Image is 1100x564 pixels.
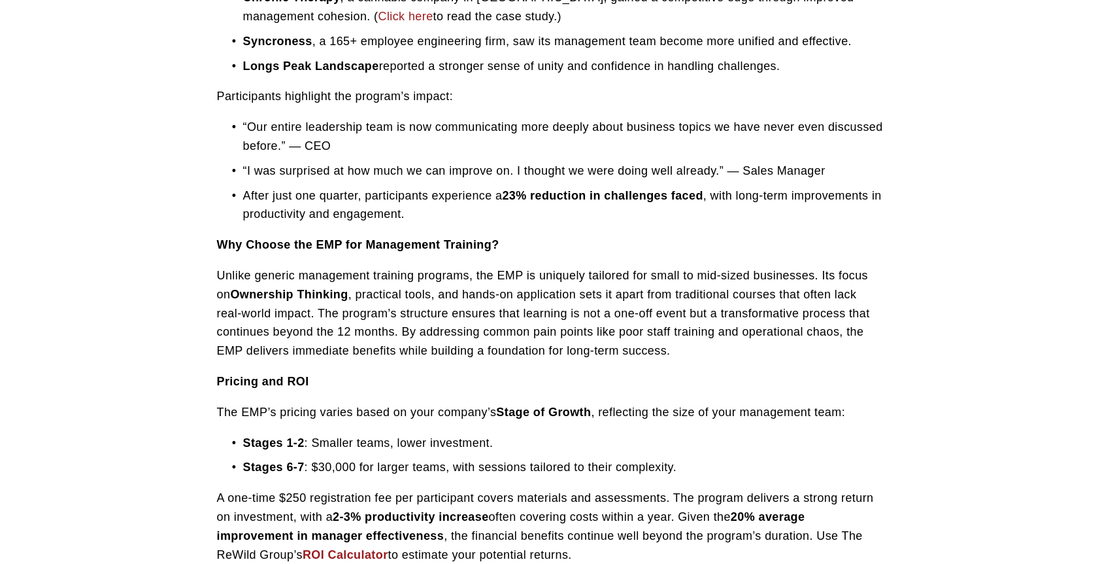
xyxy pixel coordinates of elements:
[243,458,884,477] p: : $30,000 for larger teams, with sessions tailored to their complexity.
[243,32,884,51] p: , a 165+ employee engineering firm, saw its management team become more unified and effective.
[217,238,499,251] strong: Why Choose the EMP for Management Training?
[502,189,703,202] strong: 23% reduction in challenges faced
[303,548,388,561] a: ROI Calculator
[243,186,884,224] p: After just one quarter, participants experience a , with long-term improvements in productivity a...
[496,406,591,419] strong: Stage of Growth
[217,403,884,422] p: The EMP’s pricing varies based on your company’s , reflecting the size of your management team:
[243,436,305,449] strong: Stages 1-2
[230,288,348,301] strong: Ownership Thinking
[243,60,379,73] strong: Longs Peak Landscape
[217,510,808,542] strong: 20% average improvement in manager effectiveness
[217,375,309,388] strong: Pricing and ROI
[243,118,884,156] p: “Our entire leadership team is now communicating more deeply about business topics we have never ...
[217,87,884,106] p: Participants highlight the program’s impact:
[243,57,884,76] p: reported a stronger sense of unity and confidence in handling challenges.
[333,510,489,523] strong: 2-3% productivity increase
[243,162,884,181] p: “I was surprised at how much we can improve on. I thought we were doing well already.” — Sales Ma...
[217,266,884,361] p: Unlike generic management training programs, the EMP is uniquely tailored for small to mid-sized ...
[243,35,312,48] strong: Syncroness
[217,489,884,564] p: A one-time $250 registration fee per participant covers materials and assessments. The program de...
[243,434,884,453] p: : Smaller teams, lower investment.
[243,461,305,474] strong: Stages 6-7
[378,10,433,23] a: Click here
